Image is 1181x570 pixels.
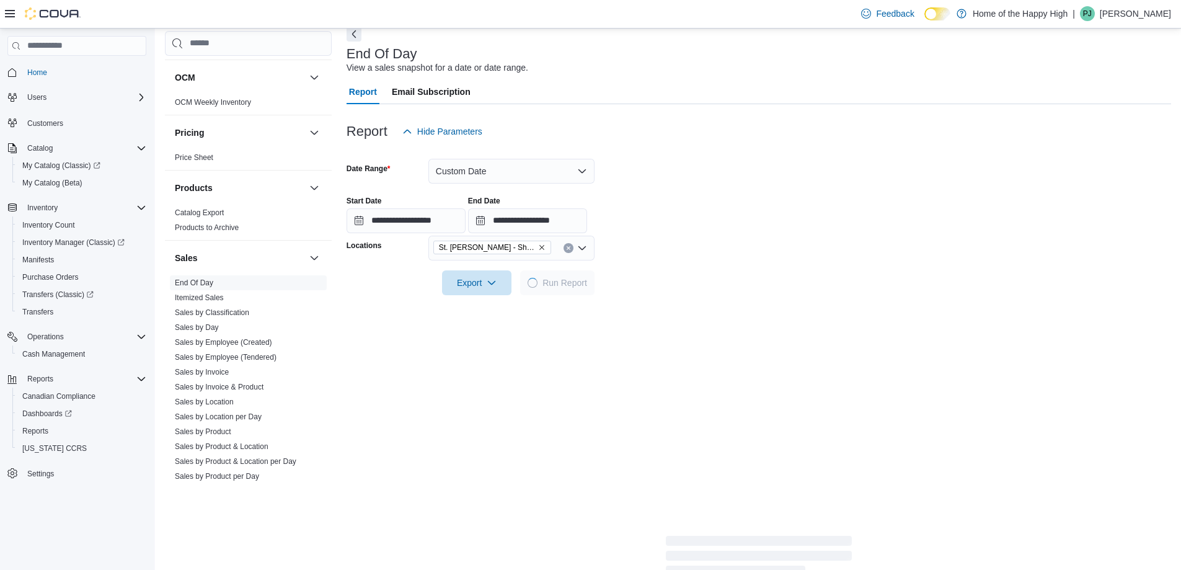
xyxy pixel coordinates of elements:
[17,287,146,302] span: Transfers (Classic)
[17,270,84,285] a: Purchase Orders
[12,234,151,251] a: Inventory Manager (Classic)
[924,7,950,20] input: Dark Mode
[17,389,146,404] span: Canadian Compliance
[17,347,90,362] a: Cash Management
[17,235,130,250] a: Inventory Manager (Classic)
[165,275,332,489] div: Sales
[17,347,146,362] span: Cash Management
[2,465,151,483] button: Settings
[175,182,304,194] button: Products
[17,305,146,319] span: Transfers
[397,119,487,144] button: Hide Parameters
[175,397,234,407] span: Sales by Location
[22,200,63,215] button: Inventory
[22,272,79,282] span: Purchase Orders
[27,118,63,128] span: Customers
[22,238,125,247] span: Inventory Manager (Classic)
[175,427,231,436] a: Sales by Product
[417,125,482,138] span: Hide Parameters
[12,157,151,174] a: My Catalog (Classic)
[12,345,151,363] button: Cash Management
[12,174,151,192] button: My Catalog (Beta)
[12,303,151,321] button: Transfers
[542,277,587,289] span: Run Report
[175,308,249,317] a: Sales by Classification
[22,372,146,386] span: Reports
[856,1,919,26] a: Feedback
[22,220,75,230] span: Inventory Count
[22,90,51,105] button: Users
[175,127,304,139] button: Pricing
[17,235,146,250] span: Inventory Manager (Classic)
[2,114,151,131] button: Customers
[307,180,322,195] button: Products
[347,27,361,42] button: Next
[22,349,85,359] span: Cash Management
[307,70,322,85] button: OCM
[17,305,58,319] a: Transfers
[22,116,68,131] a: Customers
[22,161,100,171] span: My Catalog (Classic)
[12,251,151,269] button: Manifests
[347,196,382,206] label: Start Date
[12,422,151,440] button: Reports
[12,388,151,405] button: Canadian Compliance
[347,124,387,139] h3: Report
[468,196,500,206] label: End Date
[175,352,276,362] span: Sales by Employee (Tendered)
[1083,6,1092,21] span: PJ
[433,241,551,254] span: St. Albert - Shoppes @ Giroux - Fire & Flower
[876,7,914,20] span: Feedback
[22,307,53,317] span: Transfers
[175,293,224,303] span: Itemized Sales
[175,412,262,422] span: Sales by Location per Day
[17,406,146,421] span: Dashboards
[175,457,296,466] a: Sales by Product & Location per Day
[17,176,146,190] span: My Catalog (Beta)
[27,68,47,78] span: Home
[165,205,332,240] div: Products
[175,442,268,452] span: Sales by Product & Location
[17,218,146,233] span: Inventory Count
[27,469,54,479] span: Settings
[175,353,276,362] a: Sales by Employee (Tendered)
[347,208,466,233] input: Press the down key to open a popover containing a calendar.
[175,337,272,347] span: Sales by Employee (Created)
[175,278,213,287] a: End Of Day
[27,92,46,102] span: Users
[17,218,80,233] a: Inventory Count
[175,398,234,406] a: Sales by Location
[12,286,151,303] a: Transfers (Classic)
[22,255,54,265] span: Manifests
[175,383,263,391] a: Sales by Invoice & Product
[175,127,204,139] h3: Pricing
[17,176,87,190] a: My Catalog (Beta)
[175,278,213,288] span: End Of Day
[520,270,595,295] button: LoadingRun Report
[17,252,146,267] span: Manifests
[22,391,95,401] span: Canadian Compliance
[17,252,59,267] a: Manifests
[577,243,587,253] button: Open list of options
[175,153,213,162] a: Price Sheet
[27,332,64,342] span: Operations
[347,241,382,251] label: Locations
[175,323,219,332] a: Sales by Day
[22,65,52,80] a: Home
[17,287,99,302] a: Transfers (Classic)
[17,389,100,404] a: Canadian Compliance
[442,270,511,295] button: Export
[2,328,151,345] button: Operations
[175,71,304,84] button: OCM
[22,426,48,436] span: Reports
[307,125,322,140] button: Pricing
[538,244,546,251] button: Remove St. Albert - Shoppes @ Giroux - Fire & Flower from selection in this group
[17,158,105,173] a: My Catalog (Classic)
[175,323,219,332] span: Sales by Day
[175,252,304,264] button: Sales
[7,58,146,515] nav: Complex example
[165,95,332,115] div: OCM
[349,79,377,104] span: Report
[22,115,146,130] span: Customers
